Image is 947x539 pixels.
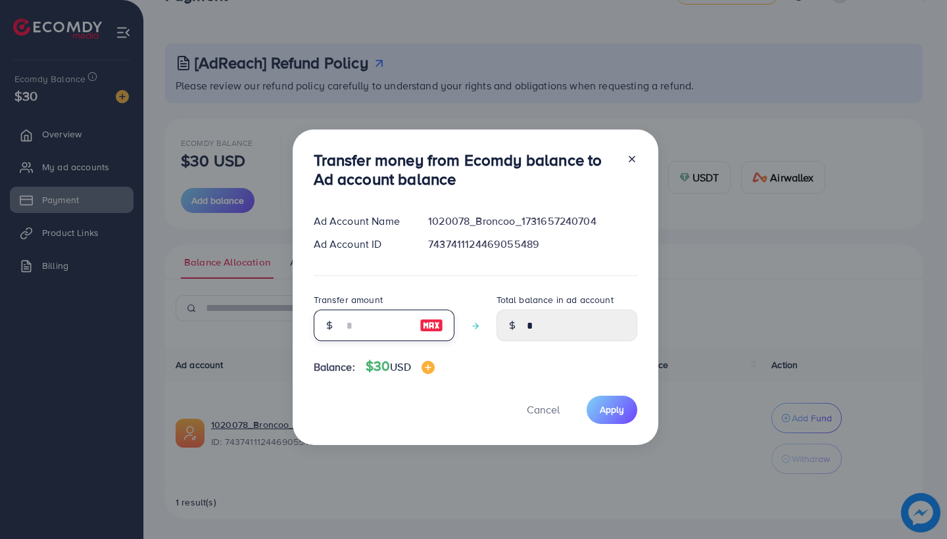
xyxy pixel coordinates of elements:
label: Transfer amount [314,293,383,306]
h4: $30 [366,358,435,375]
img: image [420,317,443,333]
div: Ad Account Name [303,214,418,229]
span: Balance: [314,360,355,375]
span: USD [390,360,410,374]
div: 7437411124469055489 [418,237,647,252]
img: image [422,361,435,374]
button: Cancel [510,396,576,424]
span: Cancel [527,402,560,417]
span: Apply [600,403,624,416]
div: Ad Account ID [303,237,418,252]
h3: Transfer money from Ecomdy balance to Ad account balance [314,151,616,189]
button: Apply [587,396,637,424]
label: Total balance in ad account [497,293,614,306]
div: 1020078_Broncoo_1731657240704 [418,214,647,229]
